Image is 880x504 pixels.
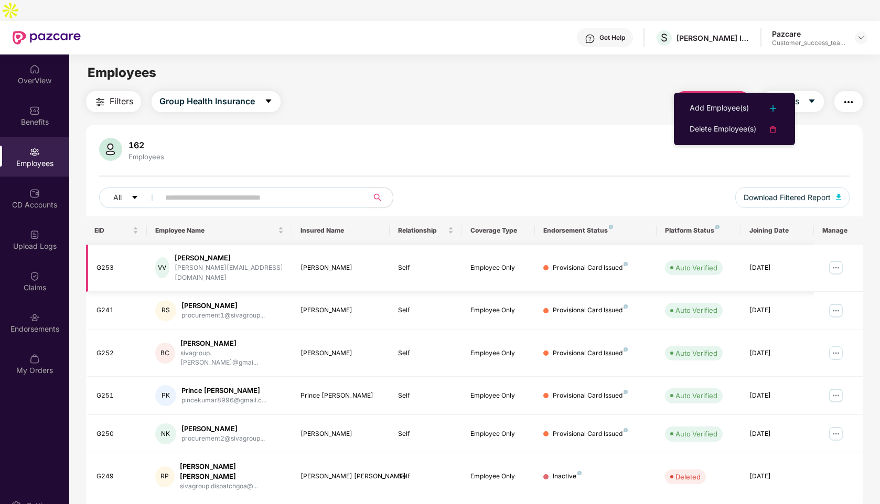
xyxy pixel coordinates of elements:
[181,434,265,444] div: procurement2@sivagroup...
[29,271,40,281] img: svg+xml;base64,PHN2ZyBpZD0iQ2xhaW0iIHhtbG5zPSJodHRwOi8vd3d3LnczLm9yZy8yMDAwL3N2ZyIgd2lkdGg9IjIwIi...
[29,147,40,157] img: svg+xml;base64,PHN2ZyBpZD0iRW1wbG95ZWVzIiB4bWxucz0iaHR0cDovL3d3dy53My5vcmcvMjAwMC9zdmciIHdpZHRoPS...
[155,385,176,406] div: PK
[772,29,845,39] div: Pazcare
[814,216,863,245] th: Manage
[828,345,844,361] img: manageButton
[624,304,628,309] img: svg+xml;base64,PHN2ZyB4bWxucz0iaHR0cDovL3d3dy53My5vcmcvMjAwMC9zdmciIHdpZHRoPSI4IiBoZWlnaHQ9IjgiIH...
[126,152,166,161] div: Employees
[181,301,265,311] div: [PERSON_NAME]
[181,311,265,321] div: procurement1@sivagroup...
[585,34,595,44] img: svg+xml;base64,PHN2ZyBpZD0iSGVscC0zMngzMiIgeG1sbnM9Imh0dHA6Ly93d3cudzMub3JnLzIwMDAvc3ZnIiB3aWR0aD...
[155,226,276,235] span: Employee Name
[675,305,717,315] div: Auto Verified
[110,95,133,108] span: Filters
[749,472,806,481] div: [DATE]
[301,263,381,273] div: [PERSON_NAME]
[470,391,527,401] div: Employee Only
[175,253,284,263] div: [PERSON_NAME]
[624,390,628,394] img: svg+xml;base64,PHN2ZyB4bWxucz0iaHR0cDovL3d3dy53My5vcmcvMjAwMC9zdmciIHdpZHRoPSI4IiBoZWlnaHQ9IjgiIH...
[94,226,131,235] span: EID
[175,263,284,283] div: [PERSON_NAME][EMAIL_ADDRESS][DOMAIN_NAME]
[367,193,388,202] span: search
[624,262,628,266] img: svg+xml;base64,PHN2ZyB4bWxucz0iaHR0cDovL3d3dy53My5vcmcvMjAwMC9zdmciIHdpZHRoPSI4IiBoZWlnaHQ9IjgiIH...
[390,216,463,245] th: Relationship
[741,216,814,245] th: Joining Date
[749,348,806,358] div: [DATE]
[147,216,293,245] th: Employee Name
[553,348,628,358] div: Provisional Card Issued
[599,34,625,42] div: Get Help
[677,33,750,43] div: [PERSON_NAME] INOTEC LIMITED
[749,429,806,439] div: [DATE]
[94,96,106,108] img: svg+xml;base64,PHN2ZyB4bWxucz0iaHR0cDovL3d3dy53My5vcmcvMjAwMC9zdmciIHdpZHRoPSIyNCIgaGVpZ2h0PSIyNC...
[96,429,138,439] div: G250
[96,263,138,273] div: G253
[828,259,844,276] img: manageButton
[29,64,40,74] img: svg+xml;base64,PHN2ZyBpZD0iSG9tZSIgeG1sbnM9Imh0dHA6Ly93d3cudzMub3JnLzIwMDAvc3ZnIiB3aWR0aD0iMjAiIG...
[86,91,141,112] button: Filters
[744,192,831,203] span: Download Filtered Report
[836,194,841,200] img: svg+xml;base64,PHN2ZyB4bWxucz0iaHR0cDovL3d3dy53My5vcmcvMjAwMC9zdmciIHhtbG5zOnhsaW5rPSJodHRwOi8vd3...
[398,429,454,439] div: Self
[749,263,806,273] div: [DATE]
[828,387,844,404] img: manageButton
[180,481,284,491] div: sivagroup.dispatchgoa@...
[767,102,779,115] img: svg+xml;base64,PHN2ZyB4bWxucz0iaHR0cDovL3d3dy53My5vcmcvMjAwMC9zdmciIHdpZHRoPSIyNCIgaGVpZ2h0PSIyNC...
[96,472,138,481] div: G249
[155,257,169,278] div: VV
[553,472,582,481] div: Inactive
[96,305,138,315] div: G241
[96,391,138,401] div: G251
[29,312,40,323] img: svg+xml;base64,PHN2ZyBpZD0iRW5kb3JzZW1lbnRzIiB4bWxucz0iaHR0cDovL3d3dy53My5vcmcvMjAwMC9zdmciIHdpZH...
[690,102,749,115] div: Add Employee(s)
[715,225,720,229] img: svg+xml;base64,PHN2ZyB4bWxucz0iaHR0cDovL3d3dy53My5vcmcvMjAwMC9zdmciIHdpZHRoPSI4IiBoZWlnaHQ9IjgiIH...
[462,216,535,245] th: Coverage Type
[301,348,381,358] div: [PERSON_NAME]
[749,391,806,401] div: [DATE]
[609,225,613,229] img: svg+xml;base64,PHN2ZyB4bWxucz0iaHR0cDovL3d3dy53My5vcmcvMjAwMC9zdmciIHdpZHRoPSI4IiBoZWlnaHQ9IjgiIH...
[155,466,175,487] div: RP
[86,216,147,245] th: EID
[398,472,454,481] div: Self
[29,229,40,240] img: svg+xml;base64,PHN2ZyBpZD0iVXBsb2FkX0xvZ3MiIGRhdGEtbmFtZT0iVXBsb2FkIExvZ3MiIHhtbG5zPSJodHRwOi8vd3...
[772,39,845,47] div: Customer_success_team_lead
[808,97,816,106] span: caret-down
[180,462,284,481] div: [PERSON_NAME] [PERSON_NAME]
[181,396,266,406] div: pincekumar8996@gmail.c...
[735,187,850,208] button: Download Filtered Report
[577,471,582,475] img: svg+xml;base64,PHN2ZyB4bWxucz0iaHR0cDovL3d3dy53My5vcmcvMjAwMC9zdmciIHdpZHRoPSI4IiBoZWlnaHQ9IjgiIH...
[99,138,122,161] img: svg+xml;base64,PHN2ZyB4bWxucz0iaHR0cDovL3d3dy53My5vcmcvMjAwMC9zdmciIHhtbG5zOnhsaW5rPSJodHRwOi8vd3...
[553,429,628,439] div: Provisional Card Issued
[367,187,393,208] button: search
[180,348,284,368] div: sivagroup.[PERSON_NAME]@gmai...
[181,424,265,434] div: [PERSON_NAME]
[99,187,163,208] button: Allcaret-down
[180,338,284,348] div: [PERSON_NAME]
[398,391,454,401] div: Self
[624,428,628,432] img: svg+xml;base64,PHN2ZyB4bWxucz0iaHR0cDovL3d3dy53My5vcmcvMjAwMC9zdmciIHdpZHRoPSI4IiBoZWlnaHQ9IjgiIH...
[553,391,628,401] div: Provisional Card Issued
[88,65,156,80] span: Employees
[292,216,389,245] th: Insured Name
[398,263,454,273] div: Self
[661,31,668,44] span: S
[553,263,628,273] div: Provisional Card Issued
[675,429,717,439] div: Auto Verified
[842,96,855,108] img: svg+xml;base64,PHN2ZyB4bWxucz0iaHR0cDovL3d3dy53My5vcmcvMjAwMC9zdmciIHdpZHRoPSIyNCIgaGVpZ2h0PSIyNC...
[470,305,527,315] div: Employee Only
[113,192,122,203] span: All
[29,105,40,116] img: svg+xml;base64,PHN2ZyBpZD0iQmVuZWZpdHMiIHhtbG5zPSJodHRwOi8vd3d3LnczLm9yZy8yMDAwL3N2ZyIgd2lkdGg9Ij...
[155,343,175,364] div: BC
[301,472,381,481] div: [PERSON_NAME] [PERSON_NAME]
[470,472,527,481] div: Employee Only
[13,31,81,45] img: New Pazcare Logo
[470,348,527,358] div: Employee Only
[96,348,138,358] div: G252
[131,194,138,202] span: caret-down
[155,300,176,321] div: RS
[665,226,733,235] div: Platform Status
[543,226,648,235] div: Endorsement Status
[624,347,628,352] img: svg+xml;base64,PHN2ZyB4bWxucz0iaHR0cDovL3d3dy53My5vcmcvMjAwMC9zdmciIHdpZHRoPSI4IiBoZWlnaHQ9IjgiIH...
[301,305,381,315] div: [PERSON_NAME]
[470,429,527,439] div: Employee Only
